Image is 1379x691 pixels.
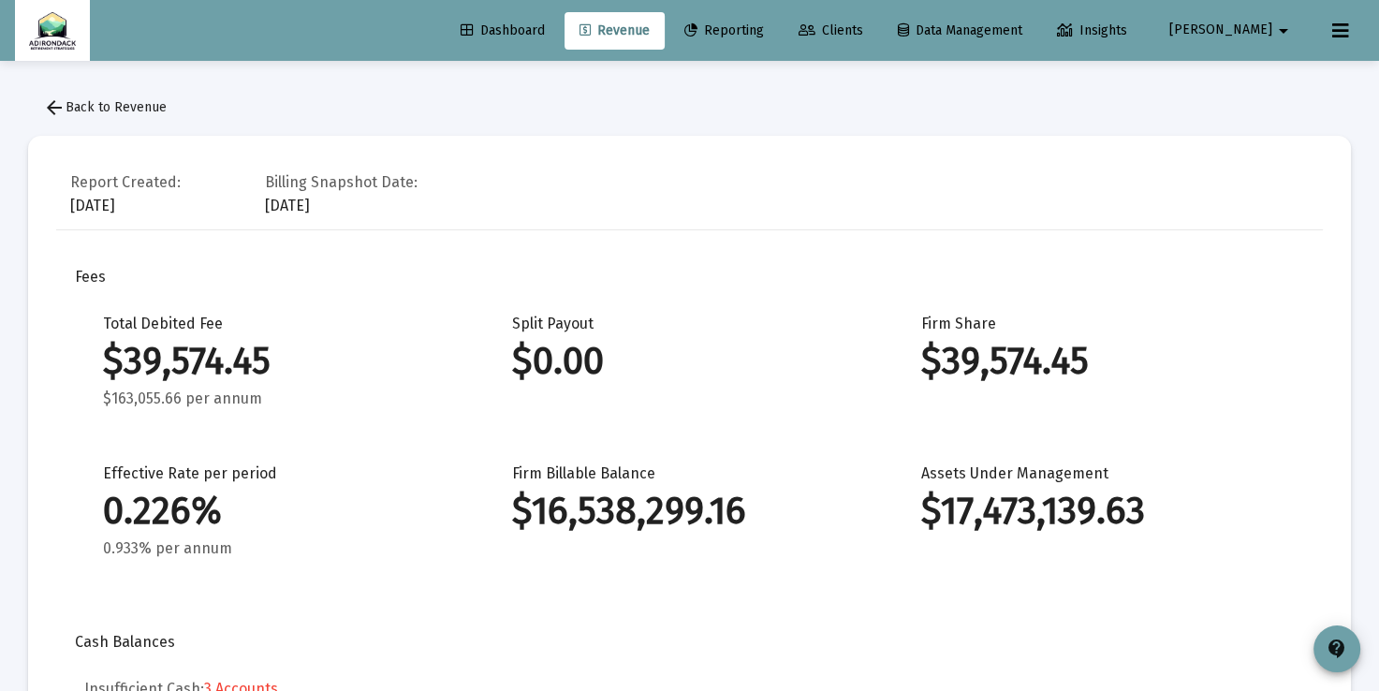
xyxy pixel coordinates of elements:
span: Back to Revenue [43,99,167,115]
div: Fees [75,268,1304,287]
button: Back to Revenue [28,89,182,126]
div: Report Created: [70,173,181,192]
a: Insights [1042,12,1142,50]
div: Cash Balances [75,633,1304,652]
span: Clients [799,22,863,38]
div: 0.226% [103,502,456,521]
span: Insights [1057,22,1127,38]
div: $16,538,299.16 [512,502,865,521]
div: $163,055.66 per annum [103,390,456,408]
img: Dashboard [29,12,76,50]
mat-icon: arrow_back [43,96,66,119]
div: $39,574.45 [920,352,1273,371]
a: Clients [784,12,878,50]
div: $0.00 [512,352,865,371]
span: Revenue [579,22,650,38]
div: Effective Rate per period [103,464,456,558]
div: [DATE] [70,169,181,215]
mat-icon: arrow_drop_down [1272,12,1295,50]
div: $39,574.45 [103,352,456,371]
span: Reporting [684,22,764,38]
div: [DATE] [265,169,418,215]
a: Dashboard [446,12,560,50]
a: Reporting [669,12,779,50]
div: Total Debited Fee [103,315,456,408]
a: Data Management [883,12,1037,50]
span: [PERSON_NAME] [1169,22,1272,38]
div: Split Payout [512,315,865,408]
button: [PERSON_NAME] [1147,11,1317,49]
a: Revenue [565,12,665,50]
div: Firm Billable Balance [512,464,865,558]
div: Billing Snapshot Date: [265,173,418,192]
div: $17,473,139.63 [920,502,1273,521]
div: 0.933% per annum [103,539,456,558]
span: Dashboard [461,22,545,38]
span: Data Management [898,22,1022,38]
div: Firm Share [920,315,1273,408]
mat-icon: contact_support [1326,638,1348,660]
div: Assets Under Management [920,464,1273,558]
